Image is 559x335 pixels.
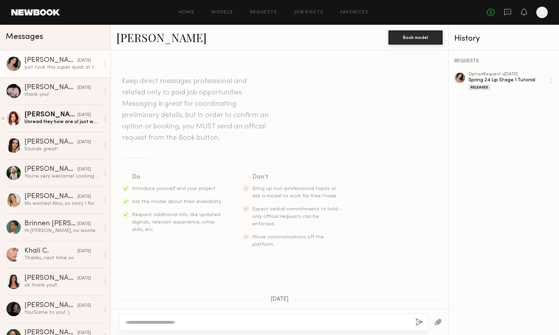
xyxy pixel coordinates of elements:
div: [PERSON_NAME] [24,57,77,64]
a: Home [179,10,195,15]
div: [DATE] [77,166,91,173]
a: Models [211,10,233,15]
div: [DATE] [77,57,91,64]
div: [DATE] [77,221,91,227]
div: [DATE] [77,139,91,146]
div: option Request • [DATE] [468,72,549,77]
div: Unread: Hey how are u! just wanted to reach out and share that I am now an influencer agent at Bo... [24,119,100,125]
div: Do [132,172,223,182]
div: Sounds great! [24,146,100,152]
div: [DATE] [77,194,91,200]
span: [DATE] [271,296,289,302]
div: [DATE] [77,302,91,309]
div: REQUESTS [454,59,553,64]
header: Keep direct messages professional and related only to paid job opportunities. Messaging is great ... [122,76,271,144]
div: Released [468,85,490,90]
div: You’re very welcome! Looking forward to it :) [24,173,100,180]
span: Introduce yourself and your project. [132,186,217,191]
div: thank you! [24,91,100,98]
a: Book model [388,34,443,40]
a: [PERSON_NAME] [116,30,207,45]
div: Just took this super quick at the airport!! Let me know if you need anything else x [24,64,100,71]
a: Requests [250,10,277,15]
div: [PERSON_NAME] [24,302,77,309]
a: Job Posts [294,10,324,15]
a: A [536,7,548,18]
span: Expect verbal commitments to hold - only official requests can be enforced. [252,207,342,226]
span: Bring up non-professional topics or ask a model to work for free/trade. [252,186,338,198]
div: [PERSON_NAME] [24,139,77,146]
div: [DATE] [77,85,91,91]
div: You: Same to you! :) [24,309,100,316]
span: Request additional info, like updated digitals, relevant experience, other skills, etc. [132,213,220,232]
div: Spring 24 Lip Stage 1 Tutorial [468,77,549,83]
div: [PERSON_NAME] [24,275,77,282]
div: Don’t [252,172,343,182]
button: Book model [388,30,443,45]
div: Thanks, next time xo [24,255,100,261]
div: [PERSON_NAME] [24,111,77,119]
div: [DATE] [77,248,91,255]
span: Ask the model about their availability. [132,200,222,204]
span: Messages [6,33,43,41]
div: History [454,35,553,43]
a: Favorites [340,10,368,15]
div: Khalí C. [24,248,77,255]
div: ok thank you!! [24,282,100,289]
div: No worries! Also, so sorry I forgot to respond to the message above. But I would’ve loved to work... [24,200,100,207]
div: [PERSON_NAME] [24,193,77,200]
div: [PERSON_NAME] [24,166,77,173]
a: optionRequest •[DATE]Spring 24 Lip Stage 1 TutorialReleased [468,72,553,90]
div: [DATE] [77,112,91,119]
div: Brinnen [PERSON_NAME] [24,220,77,227]
span: Move communications off the platform. [252,235,324,247]
div: Hi [PERSON_NAME], no worries, thank you! [24,227,100,234]
div: [PERSON_NAME] [24,84,77,91]
div: [DATE] [77,275,91,282]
